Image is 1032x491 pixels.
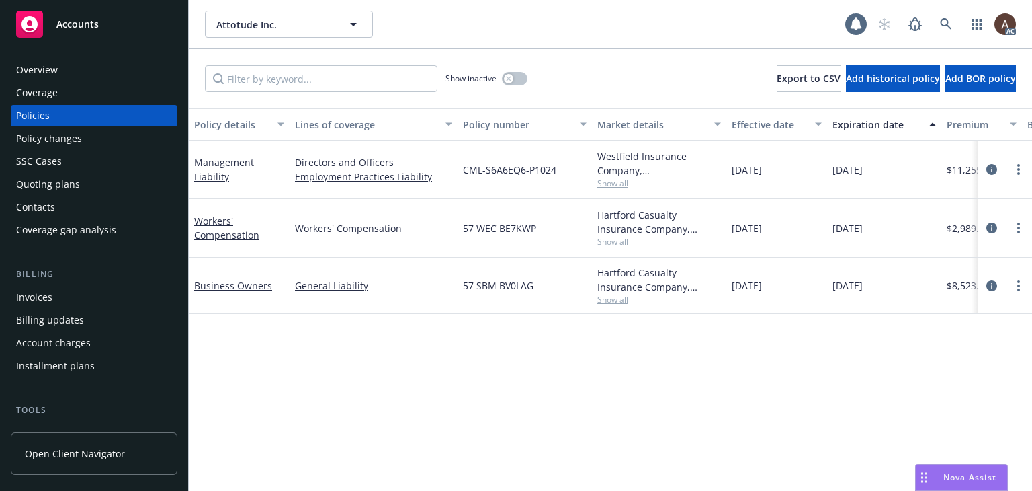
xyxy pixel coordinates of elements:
span: Export to CSV [777,72,841,85]
div: Contacts [16,196,55,218]
span: [DATE] [832,163,863,177]
div: Effective date [732,118,807,132]
a: Coverage [11,82,177,104]
div: Drag to move [916,465,933,490]
span: Open Client Navigator [25,447,125,461]
a: Switch app [963,11,990,38]
a: Contacts [11,196,177,218]
div: Installment plans [16,355,95,377]
button: Lines of coverage [290,108,458,141]
span: Attotude Inc. [216,17,333,32]
a: Report a Bug [902,11,929,38]
span: $8,523.00 [947,278,990,293]
a: more [1010,278,1027,294]
div: Hartford Casualty Insurance Company, Hartford Insurance Group [597,266,721,294]
button: Policy number [458,108,592,141]
span: 57 SBM BV0LAG [463,278,533,293]
span: Add historical policy [846,72,940,85]
span: Nova Assist [943,471,996,483]
span: [DATE] [732,278,762,293]
a: Management Liability [194,156,254,183]
div: Tools [11,404,177,417]
button: Attotude Inc. [205,11,373,38]
a: Accounts [11,5,177,43]
button: Nova Assist [915,464,1008,491]
button: Policy details [189,108,290,141]
a: Workers' Compensation [295,221,452,235]
span: [DATE] [732,163,762,177]
a: SSC Cases [11,151,177,172]
div: Account charges [16,332,91,354]
a: circleInformation [984,220,1000,236]
div: Coverage gap analysis [16,219,116,241]
a: more [1010,220,1027,236]
span: Show all [597,178,721,189]
a: Quoting plans [11,174,177,195]
a: Billing updates [11,309,177,331]
a: Employment Practices Liability [295,169,452,184]
a: Overview [11,59,177,81]
div: Lines of coverage [295,118,437,132]
div: Premium [947,118,1002,132]
a: Search [933,11,959,38]
div: Expiration date [832,118,921,132]
a: more [1010,161,1027,178]
span: CML-S6A6EQ6-P1024 [463,163,556,177]
div: Policies [16,105,50,126]
div: Invoices [16,287,52,308]
div: Policy number [463,118,572,132]
button: Effective date [726,108,827,141]
a: Account charges [11,332,177,354]
div: Overview [16,59,58,81]
div: Billing [11,268,177,281]
span: [DATE] [732,221,762,235]
button: Add historical policy [846,65,940,92]
a: Invoices [11,287,177,308]
button: Market details [592,108,726,141]
a: circleInformation [984,161,1000,178]
div: Market details [597,118,706,132]
div: Coverage [16,82,58,104]
img: photo [994,13,1016,35]
span: Accounts [56,19,99,30]
span: 57 WEC BE7KWP [463,221,536,235]
div: Billing updates [16,309,84,331]
a: General Liability [295,278,452,293]
a: Directors and Officers [295,155,452,169]
a: Business Owners [194,279,272,292]
button: Add BOR policy [945,65,1016,92]
span: Show inactive [445,73,497,84]
button: Premium [941,108,1022,141]
span: [DATE] [832,221,863,235]
span: Show all [597,236,721,248]
div: SSC Cases [16,151,62,172]
span: Show all [597,294,721,305]
a: Workers' Compensation [194,215,259,241]
div: Hartford Casualty Insurance Company, Hartford Insurance Group [597,208,721,236]
span: [DATE] [832,278,863,293]
span: Add BOR policy [945,72,1016,85]
button: Export to CSV [777,65,841,92]
div: Policy details [194,118,269,132]
a: Start snowing [871,11,898,38]
a: Installment plans [11,355,177,377]
span: $11,255.00 [947,163,995,177]
div: Policy changes [16,128,82,149]
a: Policies [11,105,177,126]
div: Westfield Insurance Company, [GEOGRAPHIC_DATA], RT Specialty Insurance Services, LLC (RSG Special... [597,149,721,178]
div: Quoting plans [16,174,80,195]
span: $2,989.00 [947,221,990,235]
a: Coverage gap analysis [11,219,177,241]
a: Policy changes [11,128,177,149]
input: Filter by keyword... [205,65,437,92]
a: circleInformation [984,278,1000,294]
button: Expiration date [827,108,941,141]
